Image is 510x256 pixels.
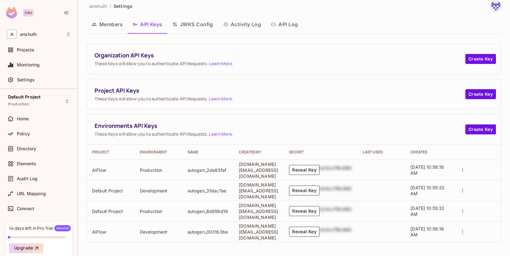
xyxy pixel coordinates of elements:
div: Secret [289,150,353,155]
span: [DATE] 10:55:32 AM [410,205,444,217]
span: anshulh [89,3,107,9]
div: 14 days left in Pro Trial [9,225,71,231]
span: Audit Log [17,176,37,181]
button: actions [458,227,467,236]
div: Project [92,150,130,155]
button: Activity Log [218,17,266,32]
button: API Log [266,17,303,32]
span: Monitoring [17,62,40,67]
a: Learn More [209,60,232,66]
td: Production [135,160,183,180]
div: Created By [239,150,279,155]
button: Create Key [465,89,496,99]
div: Name [188,150,229,155]
div: b24cc7f8c660 [320,186,351,196]
td: [DOMAIN_NAME][EMAIL_ADDRESS][DOMAIN_NAME] [234,221,284,242]
span: Settings [114,3,132,9]
td: [DOMAIN_NAME][EMAIL_ADDRESS][DOMAIN_NAME] [234,201,284,221]
td: autogen_0031b3be [183,221,234,242]
span: Default Project [8,94,41,99]
li: / [110,3,111,9]
span: URL Mapping [17,191,46,196]
td: AIFlow [87,221,135,242]
span: These Keys will allow you to authenticate API Requests. . [95,131,465,137]
span: Directory [17,146,36,151]
span: Elements [17,161,36,166]
a: Learn More [209,131,232,137]
td: [DOMAIN_NAME][EMAIL_ADDRESS][DOMAIN_NAME] [234,180,284,201]
span: [DATE] 10:56:18 AM [410,164,444,176]
button: Reveal Key [289,165,320,175]
div: b24cc7f8c660 [320,165,351,175]
button: Members [87,17,128,32]
span: Organization API Keys [95,51,465,59]
span: Project API Keys [95,87,465,94]
td: Development [135,180,183,201]
td: Default Project [87,180,135,201]
img: anshulh.work@gmail.com [491,1,501,11]
button: API Keys [128,17,167,32]
img: SReyMgAAAABJRU5ErkJggg== [6,7,17,18]
td: autogen_2de83faf [183,160,234,180]
span: Projects [17,47,34,52]
button: Create Key [465,124,496,134]
span: Settings [17,77,35,82]
span: [DATE] 10:55:32 AM [410,185,444,196]
span: Connect [17,206,34,211]
button: Reveal Key [289,186,320,196]
td: autogen_31dac7ae [183,180,234,201]
td: AIFlow [87,160,135,180]
div: Last Used [363,150,400,155]
div: Environment [140,150,178,155]
td: Default Project [87,201,135,221]
span: Policy [17,131,30,136]
button: actions [458,207,467,215]
button: Reveal Key [289,206,320,216]
button: Reveal Key [289,227,320,237]
td: [DOMAIN_NAME][EMAIL_ADDRESS][DOMAIN_NAME] [234,160,284,180]
td: autogen_6d856d19 [183,201,234,221]
button: Upgrade [9,243,43,253]
span: These Keys will allow you to authenticate API Requests. . [95,96,465,102]
span: Home [17,116,29,121]
span: [DATE] 10:56:18 AM [410,226,444,237]
span: A [7,30,17,39]
span: These Keys will allow you to authenticate API Requests. . [95,60,465,66]
button: actions [458,166,467,174]
span: Welcome! [54,225,71,231]
span: Production [8,102,30,107]
div: b24cc7f8c660 [320,227,351,237]
button: Create Key [465,54,496,64]
div: Created [410,150,448,155]
button: actions [458,186,467,195]
span: Environments API Keys [95,122,465,130]
div: b24cc7f8c660 [320,206,351,216]
td: Production [135,201,183,221]
span: Workspace: anshulh [20,32,37,37]
a: Learn More [209,96,232,102]
td: Development [135,221,183,242]
div: Pro [23,9,34,17]
button: JWKS Config [167,17,218,32]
